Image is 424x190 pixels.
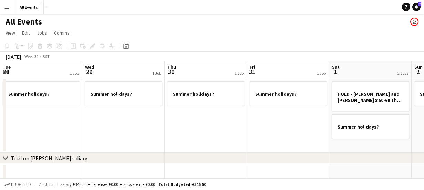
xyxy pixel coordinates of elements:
span: Thu [167,64,176,70]
span: Tue [3,64,11,70]
h3: HOLD - [PERSON_NAME] and [PERSON_NAME] x 50-60 The Cider Barn - Illminster. [332,91,409,103]
h3: Summer holidays? [167,91,245,97]
app-job-card: Summer holidays? [250,81,327,106]
button: Budgeted [3,181,32,188]
span: Week 31 [23,54,40,59]
button: All Events [14,0,44,14]
app-job-card: Summer holidays? [167,81,245,106]
span: Fri [250,64,255,70]
h3: Summer holidays? [250,91,327,97]
span: Sun [414,64,423,70]
span: Wed [85,64,94,70]
span: View [6,30,15,36]
app-job-card: HOLD - [PERSON_NAME] and [PERSON_NAME] x 50-60 The Cider Barn - Illminster. [332,81,409,111]
span: 1 [331,68,340,76]
span: 29 [84,68,94,76]
span: Total Budgeted £346.50 [158,182,206,187]
a: Comms [51,28,72,37]
div: 2 Jobs [397,70,408,76]
span: Edit [22,30,30,36]
span: 28 [2,68,11,76]
div: 1 Job [152,70,161,76]
span: Comms [54,30,70,36]
span: 7 [418,2,421,6]
h3: Summer holidays? [3,91,80,97]
span: 31 [249,68,255,76]
div: Trial on [PERSON_NAME]’s diary [11,155,87,162]
span: 2 [413,68,423,76]
div: Salary £346.50 + Expenses £0.00 + Subsistence £0.00 = [60,182,206,187]
div: [DATE] [6,53,21,60]
div: BST [43,54,50,59]
span: 30 [166,68,176,76]
app-job-card: Summer holidays? [85,81,162,106]
h1: All Events [6,17,42,27]
a: View [3,28,18,37]
h3: Summer holidays? [85,91,162,97]
span: Jobs [37,30,47,36]
a: Edit [19,28,33,37]
app-job-card: Summer holidays? [3,81,80,106]
h3: Summer holidays? [332,124,409,130]
app-user-avatar: Lucy Hinks [410,18,418,26]
div: 1 Job [70,70,79,76]
a: 7 [412,3,421,11]
app-job-card: Summer holidays? [332,114,409,139]
div: 1 Job [317,70,326,76]
a: Jobs [34,28,50,37]
div: 1 Job [235,70,244,76]
span: All jobs [38,182,54,187]
span: Sat [332,64,340,70]
span: Budgeted [11,182,31,187]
